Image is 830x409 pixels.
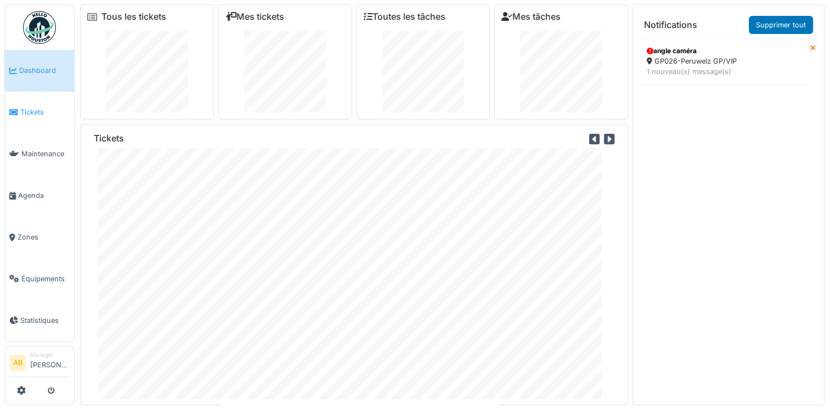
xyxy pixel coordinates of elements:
a: Tous les tickets [101,12,166,22]
span: Zones [18,232,70,242]
li: AB [9,355,26,371]
a: Dashboard [5,50,74,92]
span: Tickets [20,107,70,117]
div: angle caméra [647,46,803,56]
span: Agenda [18,190,70,201]
div: GP026-Peruwelz GP/VIP [647,56,803,66]
a: Maintenance [5,133,74,175]
h6: Tickets [94,133,124,144]
span: Équipements [21,274,70,284]
a: AB Manager[PERSON_NAME] [9,351,70,377]
a: Équipements [5,258,74,299]
span: Statistiques [20,315,70,326]
a: Toutes les tâches [364,12,445,22]
h6: Notifications [644,20,697,30]
a: Tickets [5,92,74,133]
img: Badge_color-CXgf-gQk.svg [23,11,56,44]
span: Dashboard [19,65,70,76]
li: [PERSON_NAME] [30,351,70,374]
a: Supprimer tout [749,16,813,34]
a: Mes tickets [225,12,284,22]
div: Manager [30,351,70,359]
a: Zones [5,217,74,258]
div: 1 nouveau(x) message(s) [647,66,803,77]
a: Mes tâches [501,12,561,22]
span: Maintenance [21,149,70,159]
a: Statistiques [5,299,74,341]
a: Agenda [5,175,74,217]
a: angle caméra GP026-Peruwelz GP/VIP 1 nouveau(x) message(s) [640,38,810,84]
